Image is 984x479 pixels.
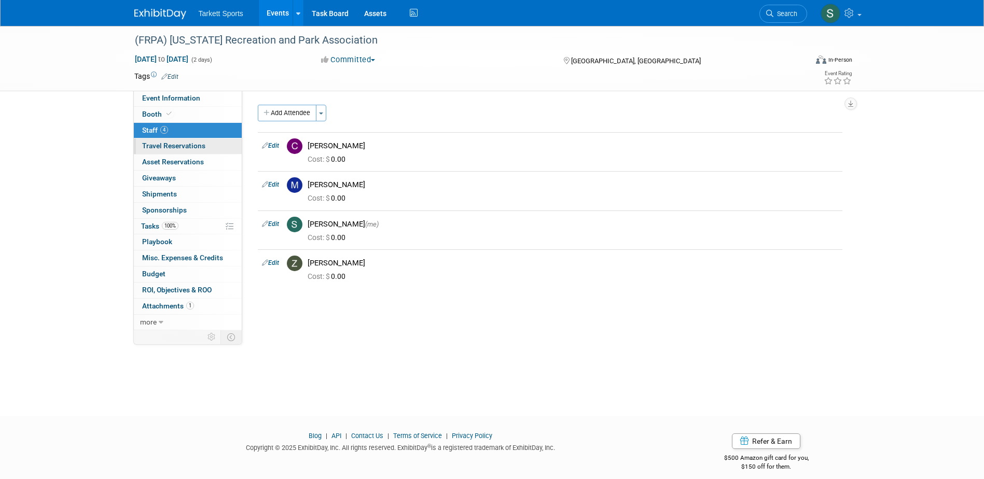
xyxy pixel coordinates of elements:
span: Staff [142,126,168,134]
span: Misc. Expenses & Credits [142,253,223,262]
span: (me) [365,220,379,228]
div: In-Person [828,56,852,64]
img: Z.jpg [287,256,302,271]
span: Cost: $ [308,233,331,242]
sup: ® [427,443,431,449]
a: API [331,432,341,440]
a: Edit [262,181,279,188]
span: Sponsorships [142,206,187,214]
a: Privacy Policy [452,432,492,440]
span: Cost: $ [308,272,331,280]
a: Event Information [134,91,242,106]
a: Giveaways [134,171,242,186]
span: 0.00 [308,233,350,242]
a: Travel Reservations [134,138,242,154]
span: ROI, Objectives & ROO [142,286,212,294]
div: [PERSON_NAME] [308,180,838,190]
span: Tarkett Sports [199,9,243,18]
div: Event Rating [824,71,852,76]
span: 0.00 [308,155,350,163]
span: 4 [160,126,168,134]
a: Edit [161,73,178,80]
div: Copyright © 2025 ExhibitDay, Inc. All rights reserved. ExhibitDay is a registered trademark of Ex... [134,441,668,453]
span: Cost: $ [308,155,331,163]
span: | [385,432,392,440]
span: 0.00 [308,194,350,202]
span: Event Information [142,94,200,102]
a: Playbook [134,234,242,250]
div: [PERSON_NAME] [308,141,838,151]
a: Blog [309,432,322,440]
div: [PERSON_NAME] [308,219,838,229]
span: Search [773,10,797,18]
a: Tasks100% [134,219,242,234]
span: 1 [186,302,194,309]
a: Contact Us [351,432,383,440]
div: Event Format [746,54,853,69]
img: S.jpg [287,217,302,232]
button: Committed [317,54,379,65]
span: | [444,432,450,440]
span: (2 days) [190,57,212,63]
div: [PERSON_NAME] [308,258,838,268]
span: 100% [162,222,178,230]
i: Booth reservation complete [167,111,172,117]
span: Booth [142,110,174,118]
span: [GEOGRAPHIC_DATA], [GEOGRAPHIC_DATA] [571,57,701,65]
a: Attachments1 [134,299,242,314]
span: Asset Reservations [142,158,204,166]
a: Edit [262,220,279,228]
a: Sponsorships [134,203,242,218]
span: Attachments [142,302,194,310]
span: Travel Reservations [142,142,205,150]
img: C.jpg [287,138,302,154]
a: Misc. Expenses & Credits [134,250,242,266]
a: Shipments [134,187,242,202]
img: M.jpg [287,177,302,193]
img: ExhibitDay [134,9,186,19]
span: Playbook [142,237,172,246]
button: Add Attendee [258,105,316,121]
a: Refer & Earn [732,433,800,449]
span: Cost: $ [308,194,331,202]
a: ROI, Objectives & ROO [134,283,242,298]
span: Tasks [141,222,178,230]
div: (FRPA) [US_STATE] Recreation and Park Association [131,31,792,50]
span: Shipments [142,190,177,198]
img: Serge Silva [821,4,840,23]
a: more [134,315,242,330]
a: Booth [134,107,242,122]
span: | [343,432,350,440]
td: Toggle Event Tabs [220,330,242,344]
span: Budget [142,270,165,278]
span: | [323,432,330,440]
a: Terms of Service [393,432,442,440]
span: more [140,318,157,326]
div: $500 Amazon gift card for you, [683,447,850,471]
img: Format-Inperson.png [816,55,826,64]
td: Personalize Event Tab Strip [203,330,221,344]
div: $150 off for them. [683,462,850,471]
span: 0.00 [308,272,350,280]
span: to [157,55,167,63]
a: Budget [134,266,242,282]
td: Tags [134,71,178,81]
a: Search [759,5,807,23]
span: Giveaways [142,174,176,182]
a: Edit [262,259,279,266]
a: Edit [262,142,279,149]
a: Staff4 [134,123,242,138]
span: [DATE] [DATE] [134,54,189,64]
a: Asset Reservations [134,154,242,170]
